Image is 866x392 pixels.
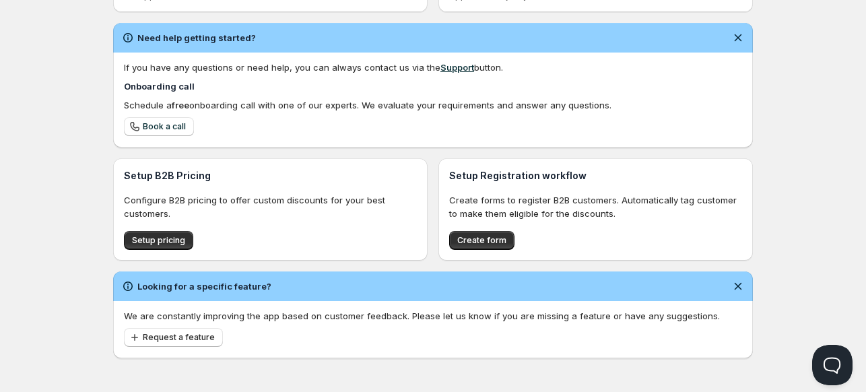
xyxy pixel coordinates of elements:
button: Setup pricing [124,231,193,250]
span: Book a call [143,121,186,132]
b: free [172,100,189,110]
iframe: Help Scout Beacon - Open [812,345,853,385]
h4: Onboarding call [124,79,742,93]
h3: Setup B2B Pricing [124,169,417,183]
div: If you have any questions or need help, you can always contact us via the button. [124,61,742,74]
a: Support [440,62,474,73]
div: Schedule a onboarding call with one of our experts. We evaluate your requirements and answer any ... [124,98,742,112]
h2: Need help getting started? [137,31,256,44]
button: Request a feature [124,328,223,347]
button: Dismiss notification [729,28,747,47]
a: Book a call [124,117,194,136]
span: Create form [457,235,506,246]
span: Setup pricing [132,235,185,246]
p: Configure B2B pricing to offer custom discounts for your best customers. [124,193,417,220]
p: Create forms to register B2B customers. Automatically tag customer to make them eligible for the ... [449,193,742,220]
button: Dismiss notification [729,277,747,296]
h2: Looking for a specific feature? [137,280,271,293]
h3: Setup Registration workflow [449,169,742,183]
span: Request a feature [143,332,215,343]
button: Create form [449,231,514,250]
p: We are constantly improving the app based on customer feedback. Please let us know if you are mis... [124,309,742,323]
